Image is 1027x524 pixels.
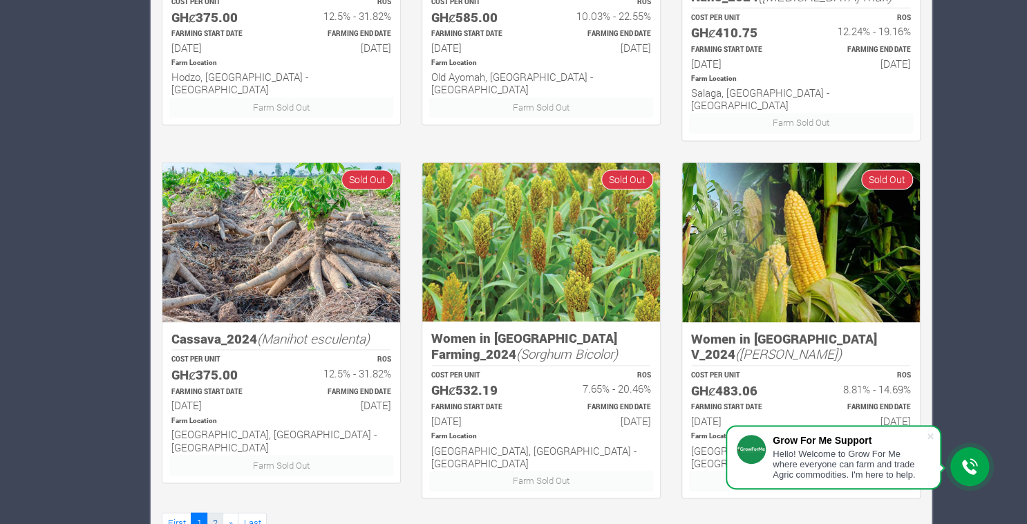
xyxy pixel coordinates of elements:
h6: [GEOGRAPHIC_DATA], [GEOGRAPHIC_DATA] - [GEOGRAPHIC_DATA] [431,444,651,469]
p: COST PER UNIT [171,355,269,365]
p: Location of Farm [171,58,391,68]
h6: [DATE] [171,41,269,54]
p: COST PER UNIT [431,371,529,381]
h6: [DATE] [294,41,391,54]
p: ROS [554,371,651,381]
p: COST PER UNIT [691,13,789,24]
p: Location of Farm [431,431,651,442]
h6: [DATE] [294,399,391,411]
p: Location of Farm [691,431,911,442]
p: Estimated Farming End Date [813,402,911,413]
h5: Women in [GEOGRAPHIC_DATA] V_2024 [691,331,911,362]
h6: [GEOGRAPHIC_DATA], [GEOGRAPHIC_DATA] - [GEOGRAPHIC_DATA] [171,428,391,453]
p: Location of Farm [171,416,391,427]
h6: [DATE] [813,415,911,427]
h5: GHȼ585.00 [431,10,529,26]
img: growforme image [422,162,660,321]
h6: [DATE] [554,41,651,54]
h6: 7.65% - 20.46% [554,382,651,395]
p: Estimated Farming Start Date [171,29,269,39]
i: (Sorghum Bicolor) [516,345,618,362]
p: Estimated Farming End Date [554,29,651,39]
h5: GHȼ375.00 [171,367,269,383]
h6: Hodzo, [GEOGRAPHIC_DATA] - [GEOGRAPHIC_DATA] [171,71,391,95]
h5: GHȼ410.75 [691,25,789,41]
h6: [DATE] [431,415,529,427]
h5: GHȼ483.06 [691,383,789,399]
p: Estimated Farming Start Date [691,45,789,55]
p: Estimated Farming End Date [813,45,911,55]
p: Estimated Farming Start Date [431,29,529,39]
h6: [DATE] [691,57,789,70]
p: Estimated Farming End Date [294,29,391,39]
i: (Manihot esculenta) [257,330,370,347]
h6: Old Ayomah, [GEOGRAPHIC_DATA] - [GEOGRAPHIC_DATA] [431,71,651,95]
h6: [DATE] [813,57,911,70]
span: Sold Out [341,169,393,189]
p: ROS [294,355,391,365]
span: Sold Out [861,169,913,189]
h5: Women in [GEOGRAPHIC_DATA] Farming_2024 [431,330,651,362]
div: Grow For Me Support [773,435,926,446]
h5: GHȼ532.19 [431,382,529,398]
p: Estimated Farming End Date [554,402,651,413]
p: Estimated Farming Start Date [171,387,269,397]
p: Estimated Farming Start Date [431,402,529,413]
div: Hello! Welcome to Grow For Me where everyone can farm and trade Agric commodities. I'm here to help. [773,449,926,480]
h6: 12.5% - 31.82% [294,367,391,380]
h6: [DATE] [431,41,529,54]
p: ROS [813,371,911,381]
img: growforme image [682,162,920,322]
p: Estimated Farming End Date [294,387,391,397]
h6: Salaga, [GEOGRAPHIC_DATA] - [GEOGRAPHIC_DATA] [691,86,911,111]
span: Sold Out [601,169,653,189]
img: growforme image [162,162,400,322]
p: Estimated Farming Start Date [691,402,789,413]
h6: [DATE] [554,415,651,427]
h6: 12.24% - 19.16% [813,25,911,37]
p: Location of Farm [691,74,911,84]
h6: 12.5% - 31.82% [294,10,391,22]
h6: 8.81% - 14.69% [813,383,911,395]
h5: Cassava_2024 [171,331,391,347]
h6: [GEOGRAPHIC_DATA], [GEOGRAPHIC_DATA] - [GEOGRAPHIC_DATA] [691,444,911,469]
h6: [DATE] [691,415,789,427]
p: Location of Farm [431,58,651,68]
p: ROS [813,13,911,24]
h6: 10.03% - 22.55% [554,10,651,22]
p: COST PER UNIT [691,371,789,381]
h6: [DATE] [171,399,269,411]
i: ([PERSON_NAME]) [735,345,842,362]
h5: GHȼ375.00 [171,10,269,26]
